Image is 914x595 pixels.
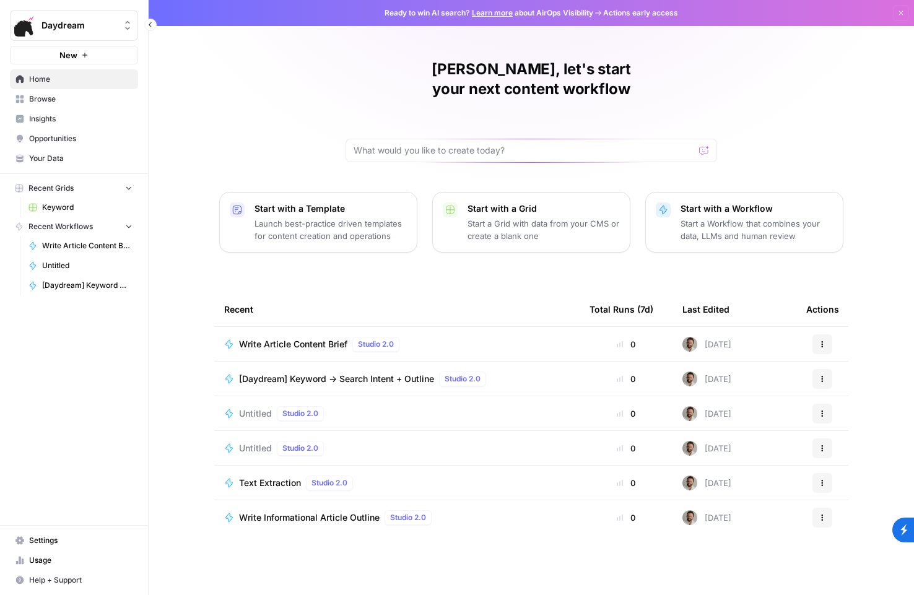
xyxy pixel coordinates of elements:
[590,477,663,489] div: 0
[29,535,133,546] span: Settings
[41,19,116,32] span: Daydream
[10,570,138,590] button: Help + Support
[28,221,93,232] span: Recent Workflows
[224,292,570,326] div: Recent
[682,406,731,421] div: [DATE]
[219,192,417,253] button: Start with a TemplateLaunch best-practice driven templates for content creation and operations
[346,59,717,99] h1: [PERSON_NAME], let's start your next content workflow
[10,129,138,149] a: Opportunities
[282,443,318,454] span: Studio 2.0
[682,510,697,525] img: v1ef2yd8tp8pfhsbhiy6e4815r9c
[682,371,731,386] div: [DATE]
[682,337,697,352] img: v1ef2yd8tp8pfhsbhiy6e4815r9c
[468,202,620,215] p: Start with a Grid
[682,476,731,490] div: [DATE]
[282,408,318,419] span: Studio 2.0
[23,236,138,256] a: Write Article Content Brief
[224,441,570,456] a: UntitledStudio 2.0
[29,133,133,144] span: Opportunities
[224,406,570,421] a: UntitledStudio 2.0
[10,109,138,129] a: Insights
[29,113,133,124] span: Insights
[645,192,843,253] button: Start with a WorkflowStart a Workflow that combines your data, LLMs and human review
[29,555,133,566] span: Usage
[682,371,697,386] img: v1ef2yd8tp8pfhsbhiy6e4815r9c
[311,477,347,489] span: Studio 2.0
[29,153,133,164] span: Your Data
[590,292,653,326] div: Total Runs (7d)
[10,46,138,64] button: New
[255,217,407,242] p: Launch best-practice driven templates for content creation and operations
[682,476,697,490] img: v1ef2yd8tp8pfhsbhiy6e4815r9c
[682,292,729,326] div: Last Edited
[10,217,138,236] button: Recent Workflows
[239,407,272,420] span: Untitled
[10,69,138,89] a: Home
[681,202,833,215] p: Start with a Workflow
[224,510,570,525] a: Write Informational Article OutlineStudio 2.0
[10,89,138,109] a: Browse
[590,407,663,420] div: 0
[590,442,663,454] div: 0
[445,373,481,384] span: Studio 2.0
[468,217,620,242] p: Start a Grid with data from your CMS or create a blank one
[42,240,133,251] span: Write Article Content Brief
[590,338,663,350] div: 0
[390,512,426,523] span: Studio 2.0
[358,339,394,350] span: Studio 2.0
[255,202,407,215] p: Start with a Template
[23,256,138,276] a: Untitled
[239,338,347,350] span: Write Article Content Brief
[10,550,138,570] a: Usage
[385,7,593,19] span: Ready to win AI search? about AirOps Visibility
[239,511,380,524] span: Write Informational Article Outline
[10,531,138,550] a: Settings
[682,510,731,525] div: [DATE]
[472,8,513,17] a: Learn more
[59,49,77,61] span: New
[29,74,133,85] span: Home
[42,202,133,213] span: Keyword
[603,7,678,19] span: Actions early access
[23,198,138,217] a: Keyword
[10,10,138,41] button: Workspace: Daydream
[28,183,74,194] span: Recent Grids
[239,442,272,454] span: Untitled
[590,373,663,385] div: 0
[10,149,138,168] a: Your Data
[224,476,570,490] a: Text ExtractionStudio 2.0
[42,280,133,291] span: [Daydream] Keyword → Search Intent + Outline
[681,217,833,242] p: Start a Workflow that combines your data, LLMs and human review
[432,192,630,253] button: Start with a GridStart a Grid with data from your CMS or create a blank one
[239,373,434,385] span: [Daydream] Keyword → Search Intent + Outline
[29,93,133,105] span: Browse
[224,371,570,386] a: [Daydream] Keyword → Search Intent + OutlineStudio 2.0
[682,337,731,352] div: [DATE]
[682,441,697,456] img: v1ef2yd8tp8pfhsbhiy6e4815r9c
[23,276,138,295] a: [Daydream] Keyword → Search Intent + Outline
[239,477,301,489] span: Text Extraction
[224,337,570,352] a: Write Article Content BriefStudio 2.0
[682,441,731,456] div: [DATE]
[682,406,697,421] img: v1ef2yd8tp8pfhsbhiy6e4815r9c
[29,575,133,586] span: Help + Support
[354,144,694,157] input: What would you like to create today?
[590,511,663,524] div: 0
[14,14,37,37] img: Daydream Logo
[42,260,133,271] span: Untitled
[806,292,839,326] div: Actions
[10,179,138,198] button: Recent Grids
